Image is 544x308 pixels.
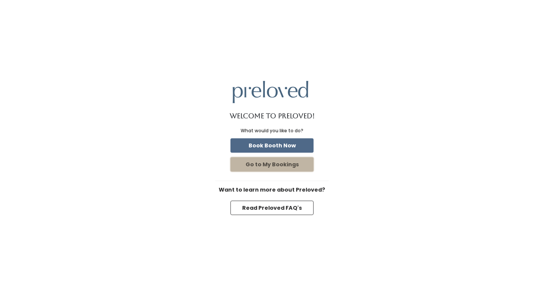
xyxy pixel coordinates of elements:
button: Read Preloved FAQ's [230,201,314,215]
a: Go to My Bookings [229,156,315,173]
div: What would you like to do? [241,127,303,134]
button: Go to My Bookings [230,157,314,172]
img: preloved logo [233,81,308,103]
button: Book Booth Now [230,138,314,153]
h6: Want to learn more about Preloved? [215,187,329,193]
h1: Welcome to Preloved! [230,112,315,120]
